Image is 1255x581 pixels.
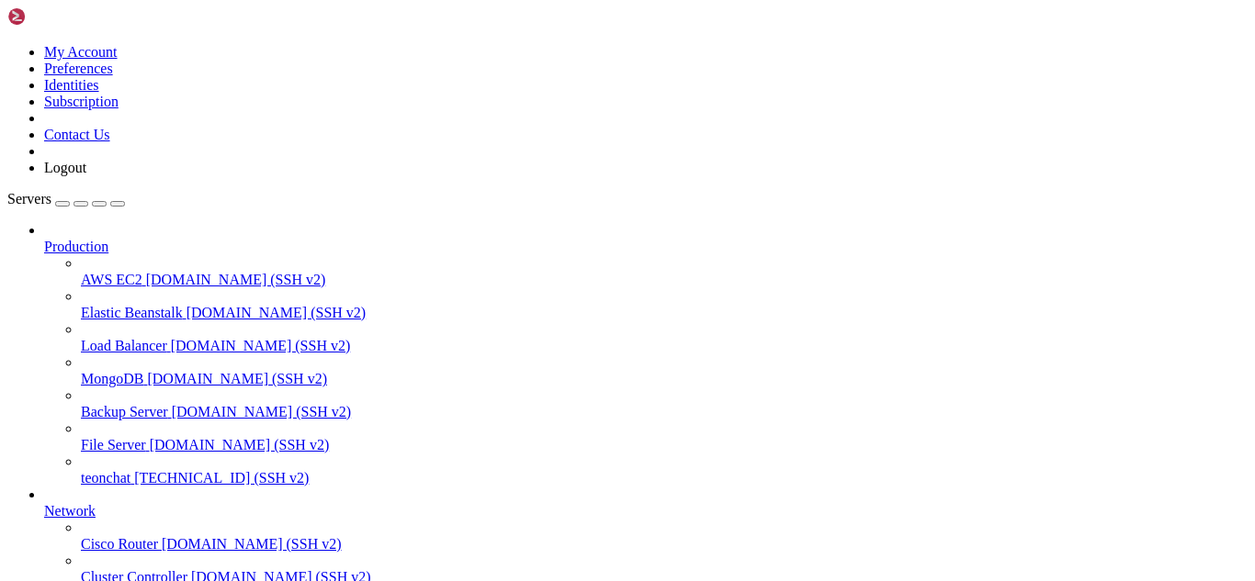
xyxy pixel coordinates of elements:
[81,338,167,353] span: Load Balancer
[187,305,367,320] span: [DOMAIN_NAME] (SSH v2)
[81,288,1248,321] li: Elastic Beanstalk [DOMAIN_NAME] (SSH v2)
[81,420,1248,453] li: File Server [DOMAIN_NAME] (SSH v2)
[81,536,1248,553] a: Cisco Router [DOMAIN_NAME] (SSH v2)
[81,453,1248,486] li: teonchat [TECHNICAL_ID] (SSH v2)
[81,321,1248,354] li: Load Balancer [DOMAIN_NAME] (SSH v2)
[81,536,158,552] span: Cisco Router
[81,338,1248,354] a: Load Balancer [DOMAIN_NAME] (SSH v2)
[44,127,110,142] a: Contact Us
[81,305,183,320] span: Elastic Beanstalk
[171,338,351,353] span: [DOMAIN_NAME] (SSH v2)
[44,94,119,109] a: Subscription
[81,404,1248,420] a: Backup Server [DOMAIN_NAME] (SSH v2)
[134,470,309,486] span: [TECHNICAL_ID] (SSH v2)
[44,503,96,519] span: Network
[81,470,130,486] span: teonchat
[81,387,1248,420] li: Backup Server [DOMAIN_NAME] (SSH v2)
[44,222,1248,486] li: Production
[44,239,1248,255] a: Production
[81,272,142,287] span: AWS EC2
[44,61,113,76] a: Preferences
[162,536,342,552] span: [DOMAIN_NAME] (SSH v2)
[7,191,125,207] a: Servers
[150,437,330,453] span: [DOMAIN_NAME] (SSH v2)
[147,371,327,386] span: [DOMAIN_NAME] (SSH v2)
[44,239,108,254] span: Production
[81,437,1248,453] a: File Server [DOMAIN_NAME] (SSH v2)
[81,470,1248,486] a: teonchat [TECHNICAL_ID] (SSH v2)
[44,503,1248,520] a: Network
[7,7,113,26] img: Shellngn
[81,305,1248,321] a: Elastic Beanstalk [DOMAIN_NAME] (SSH v2)
[81,272,1248,288] a: AWS EC2 [DOMAIN_NAME] (SSH v2)
[44,77,99,93] a: Identities
[81,437,146,453] span: File Server
[146,272,326,287] span: [DOMAIN_NAME] (SSH v2)
[81,371,143,386] span: MongoDB
[172,404,352,419] span: [DOMAIN_NAME] (SSH v2)
[81,520,1248,553] li: Cisco Router [DOMAIN_NAME] (SSH v2)
[81,404,168,419] span: Backup Server
[44,160,86,175] a: Logout
[81,255,1248,288] li: AWS EC2 [DOMAIN_NAME] (SSH v2)
[81,354,1248,387] li: MongoDB [DOMAIN_NAME] (SSH v2)
[7,191,51,207] span: Servers
[44,44,118,60] a: My Account
[81,371,1248,387] a: MongoDB [DOMAIN_NAME] (SSH v2)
